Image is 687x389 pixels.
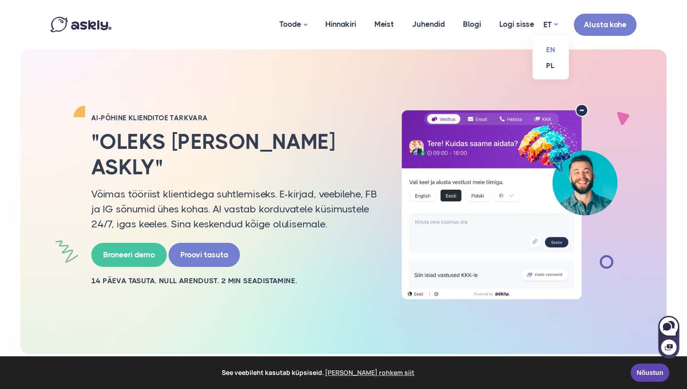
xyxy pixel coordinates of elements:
[91,187,378,231] p: Võimas tööriist klientidega suhtlemiseks. E-kirjad, veebilehe, FB ja IG sõnumid ühes kohas. AI va...
[631,364,669,382] a: Nõustun
[454,2,490,46] a: Blogi
[490,2,543,46] a: Logi sisse
[316,2,365,46] a: Hinnakiri
[403,2,454,46] a: Juhendid
[13,366,624,379] span: See veebileht kasutab küpsiseid.
[533,42,569,58] a: EN
[533,58,569,74] a: PL
[543,18,558,31] a: ET
[324,366,416,379] a: learn more about cookies
[574,14,637,36] a: Alusta kohe
[91,129,378,179] h2: "Oleks [PERSON_NAME] Askly"
[391,104,627,300] img: AI multilingual chat
[657,314,680,359] iframe: Askly chat
[91,243,167,267] a: Broneeri demo
[169,243,240,267] a: Proovi tasuta
[91,113,378,123] h2: AI-PÕHINE KLIENDITOE TARKVARA
[50,17,111,32] img: Askly
[270,2,316,47] a: Toode
[91,276,378,286] h2: 14 PÄEVA TASUTA. NULL ARENDUST. 2 MIN SEADISTAMINE.
[365,2,403,46] a: Meist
